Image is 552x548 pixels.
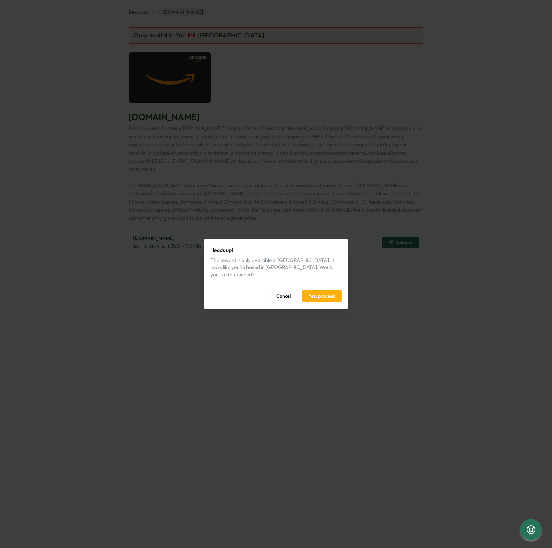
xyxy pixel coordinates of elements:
span: Cancel [276,290,291,302]
div: This reward is only available in [GEOGRAPHIC_DATA]. It looks like you're based in [GEOGRAPHIC_DAT... [210,257,342,278]
span: Yes, proceed [309,290,335,302]
button: Cancel [270,290,297,302]
button: Yes, proceed [302,290,342,302]
p: Heads up! [210,246,342,254]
